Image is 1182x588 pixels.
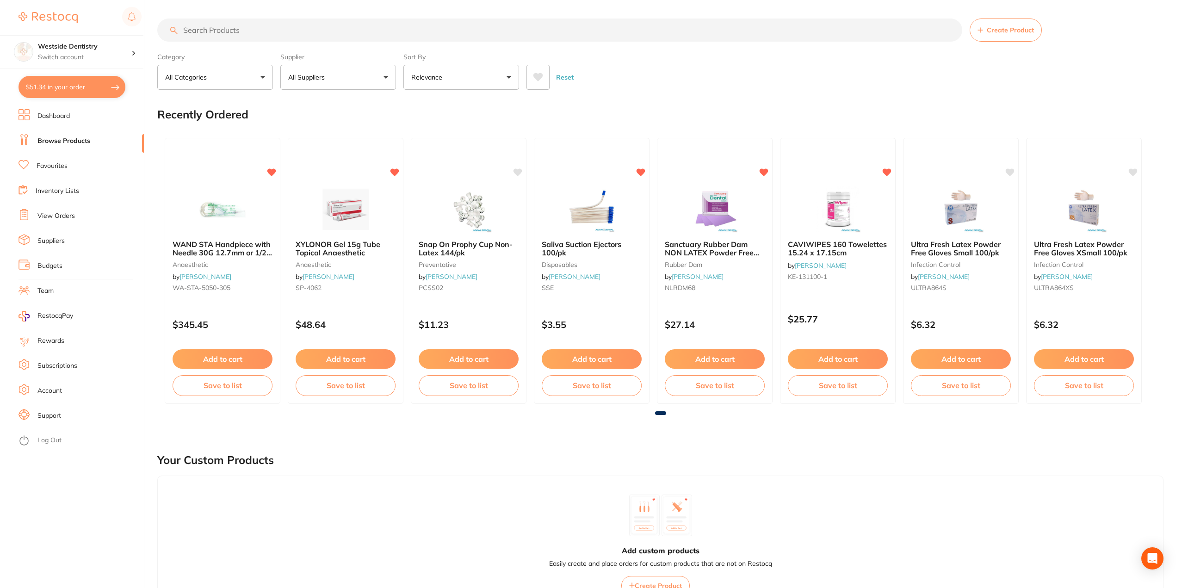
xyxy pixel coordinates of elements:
[788,273,888,280] small: KE-131100-1
[562,186,622,233] img: Saliva Suction Ejectors 100/pk
[439,186,499,233] img: Snap On Prophy Cup Non-Latex 144/pk
[629,495,660,536] img: custom_product_1
[808,186,868,233] img: CAVIWIPES 160 Towelettes 15.24 x 17.15cm
[173,349,272,369] button: Add to cart
[672,272,724,281] a: [PERSON_NAME]
[403,65,519,90] button: Relevance
[685,186,745,233] img: Sanctuary Rubber Dam NON LATEX Powder Free Medium
[157,53,273,61] label: Category
[549,559,772,569] p: Easily create and place orders for custom products that are not on Restocq
[665,349,765,369] button: Add to cart
[19,311,30,322] img: RestocqPay
[662,495,692,536] img: custom_product_2
[37,411,61,421] a: Support
[665,272,724,281] span: by
[296,284,396,291] small: SP-4062
[19,311,73,322] a: RestocqPay
[419,375,519,396] button: Save to list
[179,272,231,281] a: [PERSON_NAME]
[280,65,396,90] button: All Suppliers
[165,73,210,82] p: All Categories
[665,240,765,257] b: Sanctuary Rubber Dam NON LATEX Powder Free Medium
[173,284,272,291] small: WA-STA-5050-305
[37,236,65,246] a: Suppliers
[316,186,376,233] img: XYLONOR Gel 15g Tube Topical Anaesthetic
[970,19,1042,42] button: Create Product
[1034,261,1134,268] small: infection control
[296,375,396,396] button: Save to list
[173,375,272,396] button: Save to list
[788,240,888,257] b: CAVIWIPES 160 Towelettes 15.24 x 17.15cm
[788,261,847,270] span: by
[37,386,62,396] a: Account
[795,261,847,270] a: [PERSON_NAME]
[665,261,765,268] small: rubber dam
[173,319,272,330] p: $345.45
[987,26,1034,34] span: Create Product
[173,240,272,257] b: WAND STA Handpiece with Needle 30G 12.7mm or 1/2" Box of 50
[665,319,765,330] p: $27.14
[419,319,519,330] p: $11.23
[37,111,70,121] a: Dashboard
[157,108,248,121] h2: Recently Ordered
[542,240,642,257] b: Saliva Suction Ejectors 100/pk
[296,349,396,369] button: Add to cart
[19,12,78,23] img: Restocq Logo
[37,161,68,171] a: Favourites
[173,272,231,281] span: by
[542,261,642,268] small: disposables
[419,261,519,268] small: preventative
[37,211,75,221] a: View Orders
[157,454,274,467] h2: Your Custom Products
[419,240,519,257] b: Snap On Prophy Cup Non-Latex 144/pk
[542,375,642,396] button: Save to list
[542,272,600,281] span: by
[1141,547,1163,569] div: Open Intercom Messenger
[14,43,33,61] img: Westside Dentistry
[296,272,354,281] span: by
[1041,272,1093,281] a: [PERSON_NAME]
[622,545,699,556] h3: Add custom products
[419,272,477,281] span: by
[1034,272,1093,281] span: by
[911,240,1011,257] b: Ultra Fresh Latex Powder Free Gloves Small 100/pk
[403,53,519,61] label: Sort By
[788,314,888,324] p: $25.77
[931,186,991,233] img: Ultra Fresh Latex Powder Free Gloves Small 100/pk
[1034,349,1134,369] button: Add to cart
[911,349,1011,369] button: Add to cart
[303,272,354,281] a: [PERSON_NAME]
[37,361,77,371] a: Subscriptions
[37,336,64,346] a: Rewards
[426,272,477,281] a: [PERSON_NAME]
[296,240,396,257] b: XYLONOR Gel 15g Tube Topical Anaesthetic
[911,375,1011,396] button: Save to list
[665,375,765,396] button: Save to list
[37,286,54,296] a: Team
[1054,186,1114,233] img: Ultra Fresh Latex Powder Free Gloves XSmall 100/pk
[37,261,62,271] a: Budgets
[296,261,396,268] small: anaesthetic
[37,436,62,445] a: Log Out
[19,433,141,448] button: Log Out
[911,261,1011,268] small: infection control
[1034,284,1134,291] small: ULTRA864XS
[542,319,642,330] p: $3.55
[542,349,642,369] button: Add to cart
[665,284,765,291] small: NLRDM68
[288,73,328,82] p: All Suppliers
[553,65,576,90] button: Reset
[542,284,642,291] small: SSE
[788,349,888,369] button: Add to cart
[788,375,888,396] button: Save to list
[1034,319,1134,330] p: $6.32
[157,19,962,42] input: Search Products
[37,311,73,321] span: RestocqPay
[918,272,970,281] a: [PERSON_NAME]
[157,65,273,90] button: All Categories
[38,42,131,51] h4: Westside Dentistry
[173,261,272,268] small: anaesthetic
[549,272,600,281] a: [PERSON_NAME]
[411,73,446,82] p: Relevance
[19,76,125,98] button: $51.34 in your order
